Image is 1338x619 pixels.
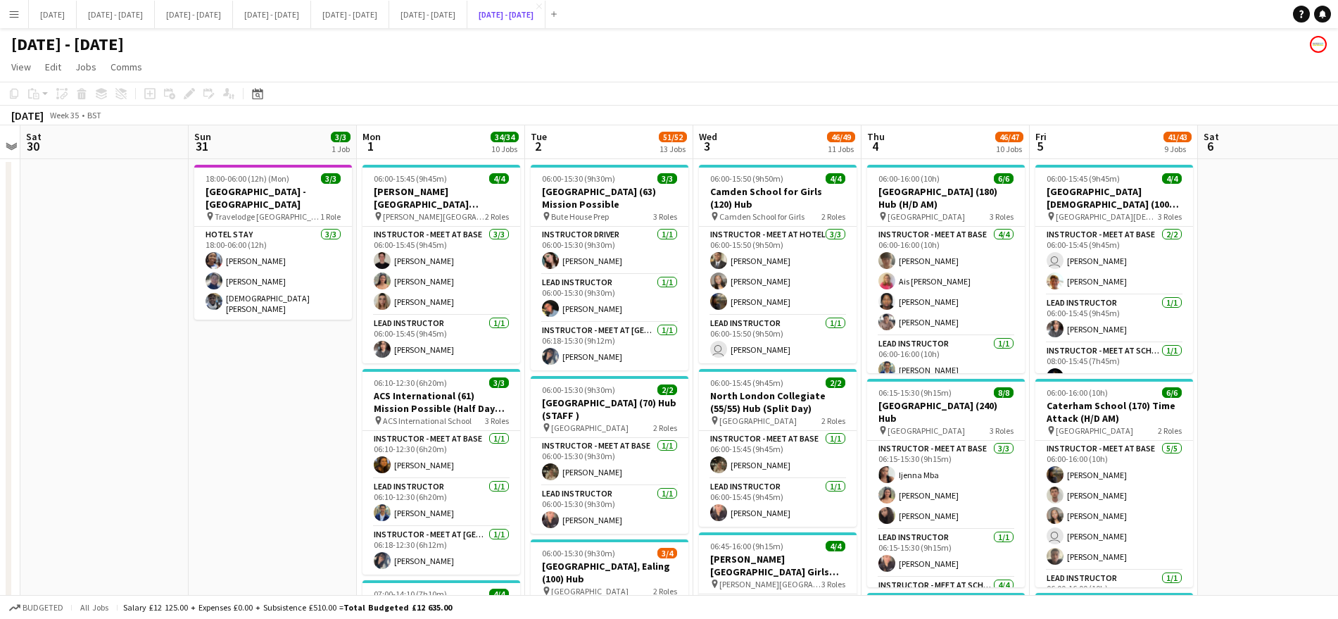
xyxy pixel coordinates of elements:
span: 06:45-16:00 (9h15m) [710,541,783,551]
app-card-role: Hotel Stay3/318:00-06:00 (12h)[PERSON_NAME][PERSON_NAME][DEMOGRAPHIC_DATA][PERSON_NAME] [194,227,352,320]
app-card-role: Lead Instructor1/106:00-15:45 (9h45m)[PERSON_NAME] [699,479,857,527]
span: 06:00-15:45 (9h45m) [710,377,783,388]
h3: ACS International (61) Mission Possible (Half Day AM) [362,389,520,415]
span: 4/4 [826,541,845,551]
app-card-role: Instructor - Meet at Base3/306:15-15:30 (9h15m)Ijenna Mba[PERSON_NAME][PERSON_NAME] [867,441,1025,530]
div: 06:15-15:30 (9h15m)8/8[GEOGRAPHIC_DATA] (240) Hub [GEOGRAPHIC_DATA]3 RolesInstructor - Meet at Ba... [867,379,1025,587]
span: 2 [529,138,547,154]
span: 2 Roles [821,415,845,426]
span: 06:00-15:50 (9h50m) [710,173,783,184]
span: Comms [111,61,142,73]
app-card-role: Instructor - Meet at [GEOGRAPHIC_DATA]1/106:18-12:30 (6h12m)[PERSON_NAME] [362,527,520,575]
span: Wed [699,130,717,143]
app-job-card: 06:00-15:45 (9h45m)4/4[GEOGRAPHIC_DATA][DEMOGRAPHIC_DATA] (100) Hub [GEOGRAPHIC_DATA][DEMOGRAPHIC... [1035,165,1193,373]
h3: [GEOGRAPHIC_DATA] (63) Mission Possible [531,185,688,211]
span: 4/4 [826,173,845,184]
h3: [GEOGRAPHIC_DATA] (180) Hub (H/D AM) [867,185,1025,211]
span: Jobs [75,61,96,73]
h3: [GEOGRAPHIC_DATA] - [GEOGRAPHIC_DATA] [194,185,352,211]
h3: [PERSON_NAME][GEOGRAPHIC_DATA] Girls (120/120) Hub (Split Day) [699,553,857,578]
div: 06:00-15:50 (9h50m)4/4Camden School for Girls (120) Hub Camden School for Girls2 RolesInstructor ... [699,165,857,363]
app-card-role: Instructor - Meet at Base1/106:10-12:30 (6h20m)[PERSON_NAME] [362,431,520,479]
span: 4 [865,138,885,154]
div: 9 Jobs [1164,144,1191,154]
app-card-role: Instructor Driver1/106:00-15:30 (9h30m)[PERSON_NAME] [531,227,688,275]
span: [PERSON_NAME][GEOGRAPHIC_DATA] for Girls [719,579,821,589]
app-card-role: Lead Instructor1/106:00-15:30 (9h30m)[PERSON_NAME] [531,275,688,323]
div: 06:00-16:00 (10h)6/6[GEOGRAPHIC_DATA] (180) Hub (H/D AM) [GEOGRAPHIC_DATA]3 RolesInstructor - Mee... [867,165,1025,373]
h3: Caterham School (170) Time Attack (H/D AM) [1035,399,1193,425]
span: 2/2 [657,384,677,395]
span: 06:00-16:00 (10h) [1047,387,1108,398]
app-card-role: Lead Instructor1/106:00-16:00 (10h) [1035,570,1193,618]
app-card-role: Instructor - Meet at School1/108:00-15:45 (7h45m)[PERSON_NAME] [1035,343,1193,391]
span: Sat [1204,130,1219,143]
app-job-card: 06:00-15:45 (9h45m)2/2North London Collegiate (55/55) Hub (Split Day) [GEOGRAPHIC_DATA]2 RolesIns... [699,369,857,527]
button: [DATE] - [DATE] [155,1,233,28]
span: All jobs [77,602,111,613]
app-card-role: Instructor - Meet at Base2/206:00-15:45 (9h45m) [PERSON_NAME][PERSON_NAME] [1035,227,1193,295]
h3: [GEOGRAPHIC_DATA][DEMOGRAPHIC_DATA] (100) Hub [1035,185,1193,211]
div: 11 Jobs [828,144,854,154]
app-card-role: Instructor - Meet at Base1/106:00-15:30 (9h30m)[PERSON_NAME] [531,438,688,486]
span: 18:00-06:00 (12h) (Mon) [206,173,289,184]
span: 2 Roles [485,211,509,222]
span: 1 Role [320,211,341,222]
a: Edit [39,58,67,76]
span: [GEOGRAPHIC_DATA] [551,586,629,596]
span: [GEOGRAPHIC_DATA] [551,423,629,433]
div: 06:10-12:30 (6h20m)3/3ACS International (61) Mission Possible (Half Day AM) ACS International Sch... [362,369,520,575]
span: 4/4 [1162,173,1182,184]
span: 3 Roles [990,211,1014,222]
h3: [GEOGRAPHIC_DATA] (70) Hub (STAFF ) [531,396,688,422]
span: 51/52 [659,132,687,142]
span: 30 [24,138,42,154]
app-job-card: 06:00-16:00 (10h)6/6Caterham School (170) Time Attack (H/D AM) [GEOGRAPHIC_DATA]2 RolesInstructor... [1035,379,1193,587]
span: View [11,61,31,73]
app-job-card: 06:00-15:45 (9h45m)4/4[PERSON_NAME][GEOGRAPHIC_DATA][PERSON_NAME] (100) Hub [PERSON_NAME][GEOGRAP... [362,165,520,363]
button: [DATE] - [DATE] [311,1,389,28]
span: 3 Roles [653,211,677,222]
div: 13 Jobs [659,144,686,154]
span: 2 Roles [653,586,677,596]
span: Travelodge [GEOGRAPHIC_DATA] [GEOGRAPHIC_DATA] [215,211,320,222]
span: [GEOGRAPHIC_DATA][DEMOGRAPHIC_DATA] [1056,211,1158,222]
app-card-role: Instructor - Meet at Hotel3/306:00-15:50 (9h50m)[PERSON_NAME][PERSON_NAME][PERSON_NAME] [699,227,857,315]
app-card-role: Lead Instructor1/106:00-15:50 (9h50m) [PERSON_NAME] [699,315,857,363]
span: Thu [867,130,885,143]
app-card-role: Instructor - Meet at Base1/106:00-15:45 (9h45m)[PERSON_NAME] [699,431,857,479]
h3: North London Collegiate (55/55) Hub (Split Day) [699,389,857,415]
span: Fri [1035,130,1047,143]
span: Mon [362,130,381,143]
span: Sat [26,130,42,143]
app-card-role: Lead Instructor1/106:10-12:30 (6h20m)[PERSON_NAME] [362,479,520,527]
app-card-role: Lead Instructor1/106:00-15:30 (9h30m)[PERSON_NAME] [531,486,688,534]
span: 1 [360,138,381,154]
app-job-card: 18:00-06:00 (12h) (Mon)3/3[GEOGRAPHIC_DATA] - [GEOGRAPHIC_DATA] Travelodge [GEOGRAPHIC_DATA] [GEO... [194,165,352,320]
span: 06:00-15:30 (9h30m) [542,173,615,184]
span: 34/34 [491,132,519,142]
span: 6/6 [994,173,1014,184]
span: Sun [194,130,211,143]
span: 46/49 [827,132,855,142]
div: 10 Jobs [491,144,518,154]
span: 3/4 [657,548,677,558]
span: 06:00-16:00 (10h) [878,173,940,184]
span: 07:00-14:10 (7h10m) [374,589,447,599]
button: Budgeted [7,600,65,615]
div: 10 Jobs [996,144,1023,154]
span: [GEOGRAPHIC_DATA] [719,415,797,426]
span: Edit [45,61,61,73]
div: 1 Job [332,144,350,154]
span: 2/2 [826,377,845,388]
span: 5 [1033,138,1047,154]
span: 8/8 [994,387,1014,398]
button: [DATE] - [DATE] [389,1,467,28]
span: 3 Roles [821,579,845,589]
span: 3/3 [321,173,341,184]
button: [DATE] - [DATE] [77,1,155,28]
